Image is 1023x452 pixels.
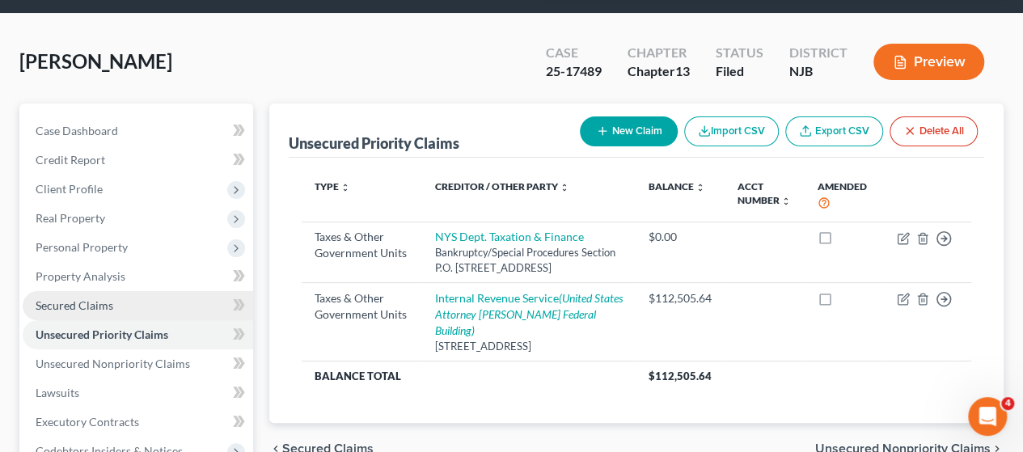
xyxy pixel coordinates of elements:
[23,262,253,291] a: Property Analysis
[36,327,168,341] span: Unsecured Priority Claims
[435,291,623,337] a: Internal Revenue Service(United States Attorney [PERSON_NAME] Federal Building)
[23,320,253,349] a: Unsecured Priority Claims
[435,339,623,354] div: [STREET_ADDRESS]
[302,361,636,391] th: Balance Total
[23,291,253,320] a: Secured Claims
[546,44,602,62] div: Case
[23,116,253,146] a: Case Dashboard
[628,62,690,81] div: Chapter
[36,415,139,429] span: Executory Contracts
[36,211,105,225] span: Real Property
[716,62,763,81] div: Filed
[315,290,409,323] div: Taxes & Other Government Units
[23,378,253,408] a: Lawsuits
[315,229,409,261] div: Taxes & Other Government Units
[628,44,690,62] div: Chapter
[36,240,128,254] span: Personal Property
[805,171,884,222] th: Amended
[19,49,172,73] span: [PERSON_NAME]
[36,357,190,370] span: Unsecured Nonpriority Claims
[435,245,623,275] div: Bankruptcy/Special Procedures Section P.O. [STREET_ADDRESS]
[36,124,118,137] span: Case Dashboard
[580,116,678,146] button: New Claim
[649,229,712,245] div: $0.00
[435,291,623,337] i: (United States Attorney [PERSON_NAME] Federal Building)
[890,116,978,146] button: Delete All
[23,408,253,437] a: Executory Contracts
[649,180,705,192] a: Balance unfold_more
[289,133,459,153] div: Unsecured Priority Claims
[36,153,105,167] span: Credit Report
[738,180,791,206] a: Acct Number unfold_more
[789,44,848,62] div: District
[649,290,712,306] div: $112,505.64
[781,196,791,206] i: unfold_more
[716,44,763,62] div: Status
[695,183,705,192] i: unfold_more
[785,116,883,146] a: Export CSV
[968,397,1007,436] iframe: Intercom live chat
[649,370,712,382] span: $112,505.64
[675,63,690,78] span: 13
[873,44,984,80] button: Preview
[1001,397,1014,410] span: 4
[789,62,848,81] div: NJB
[315,180,350,192] a: Type unfold_more
[340,183,350,192] i: unfold_more
[684,116,779,146] button: Import CSV
[36,298,113,312] span: Secured Claims
[36,182,103,196] span: Client Profile
[23,146,253,175] a: Credit Report
[36,269,125,283] span: Property Analysis
[36,386,79,399] span: Lawsuits
[560,183,569,192] i: unfold_more
[435,230,584,243] a: NYS Dept. Taxation & Finance
[435,180,569,192] a: Creditor / Other Party unfold_more
[23,349,253,378] a: Unsecured Nonpriority Claims
[546,62,602,81] div: 25-17489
